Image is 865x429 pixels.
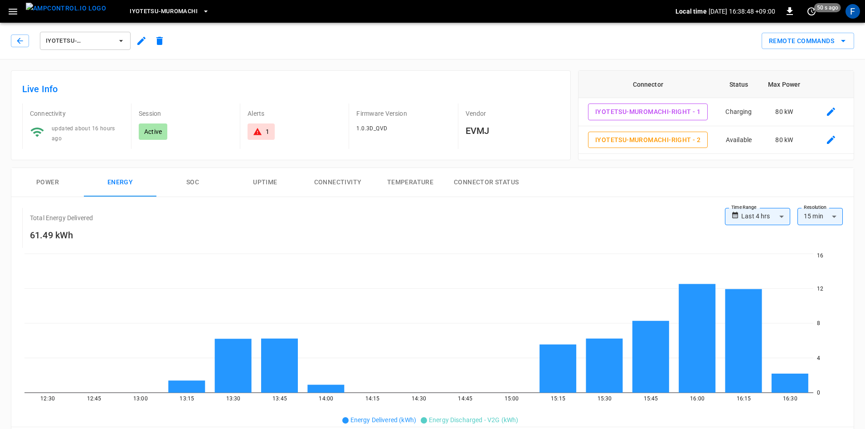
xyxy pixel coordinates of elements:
[133,395,148,401] tspan: 13:00
[356,109,450,118] p: Firmware Version
[718,98,760,126] td: Charging
[30,228,93,242] h6: 61.49 kWh
[180,395,194,401] tspan: 13:15
[144,127,162,136] p: Active
[797,208,843,225] div: 15 min
[130,6,198,17] span: Iyotetsu-Muromachi
[817,355,820,361] tspan: 4
[505,395,519,401] tspan: 15:00
[762,33,854,49] div: remote commands options
[301,168,374,197] button: Connectivity
[22,82,559,96] h6: Live Info
[365,395,380,401] tspan: 14:15
[709,7,775,16] p: [DATE] 16:38:48 +09:00
[26,3,106,14] img: ampcontrol.io logo
[675,7,707,16] p: Local time
[817,252,823,259] tspan: 16
[846,4,860,19] div: profile-icon
[30,213,93,222] p: Total Energy Delivered
[46,36,113,46] span: IYOTETSU-MUROMACHI-RIGHT
[40,395,55,401] tspan: 12:30
[718,71,760,98] th: Status
[804,4,819,19] button: set refresh interval
[690,395,705,401] tspan: 16:00
[226,395,241,401] tspan: 13:30
[52,125,115,142] span: updated about 16 hours ago
[588,132,708,148] button: IYOTETSU-MUROMACHI-RIGHT - 2
[11,168,84,197] button: Power
[84,168,156,197] button: Energy
[374,168,447,197] button: Temperature
[760,98,808,126] td: 80 kW
[126,3,213,20] button: Iyotetsu-Muromachi
[229,168,301,197] button: Uptime
[466,123,559,138] h6: EVMJ
[598,395,612,401] tspan: 15:30
[266,127,269,136] div: 1
[588,104,708,120] button: IYOTETSU-MUROMACHI-RIGHT - 1
[760,71,808,98] th: Max Power
[814,3,841,12] span: 50 s ago
[578,71,718,98] th: Connector
[350,416,416,424] span: Energy Delivered (kWh)
[412,395,426,401] tspan: 14:30
[458,395,472,401] tspan: 14:45
[737,395,751,401] tspan: 16:15
[817,286,823,292] tspan: 12
[272,395,287,401] tspan: 13:45
[87,395,102,401] tspan: 12:45
[731,204,757,211] label: Time Range
[248,109,341,118] p: Alerts
[762,33,854,49] button: Remote Commands
[644,395,658,401] tspan: 15:45
[319,395,333,401] tspan: 14:00
[578,71,854,154] table: connector table
[760,126,808,154] td: 80 kW
[741,208,790,225] div: Last 4 hrs
[783,395,797,401] tspan: 16:30
[718,126,760,154] td: Available
[429,416,518,424] span: Energy Discharged - V2G (kWh)
[30,109,124,118] p: Connectivity
[139,109,233,118] p: Session
[156,168,229,197] button: SOC
[551,395,565,401] tspan: 15:15
[466,109,559,118] p: Vendor
[447,168,526,197] button: Connector Status
[817,390,820,396] tspan: 0
[40,32,131,50] button: IYOTETSU-MUROMACHI-RIGHT
[356,125,387,132] span: 1.0.3D_QVD
[817,320,820,326] tspan: 8
[804,204,826,211] label: Resolution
